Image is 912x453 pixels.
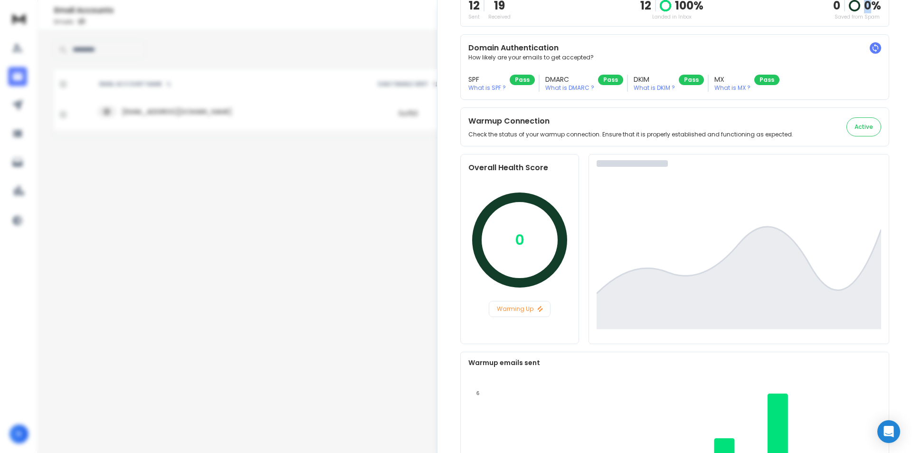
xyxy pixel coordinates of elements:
p: Landed in Inbox [640,13,703,20]
h3: DMARC [545,75,594,84]
div: Open Intercom Messenger [877,420,900,443]
div: Pass [598,75,623,85]
h3: MX [714,75,750,84]
p: Received [488,13,511,20]
p: What is MX ? [714,84,750,92]
button: Active [846,117,881,136]
p: Check the status of your warmup connection. Ensure that it is properly established and functionin... [468,131,793,138]
p: 0 [515,231,524,249]
p: What is SPF ? [468,84,506,92]
h2: Warmup Connection [468,116,793,127]
h3: SPF [468,75,506,84]
h3: DKIM [634,75,675,84]
h2: Overall Health Score [468,162,571,173]
p: Warming Up [493,305,546,313]
tspan: 6 [476,390,479,396]
p: Saved from Spam [833,13,881,20]
p: What is DMARC ? [545,84,594,92]
p: What is DKIM ? [634,84,675,92]
p: How likely are your emails to get accepted? [468,54,881,61]
p: Sent [468,13,480,20]
div: Pass [679,75,704,85]
div: Pass [510,75,535,85]
h2: Domain Authentication [468,42,881,54]
p: Warmup emails sent [468,358,881,367]
div: Pass [754,75,779,85]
